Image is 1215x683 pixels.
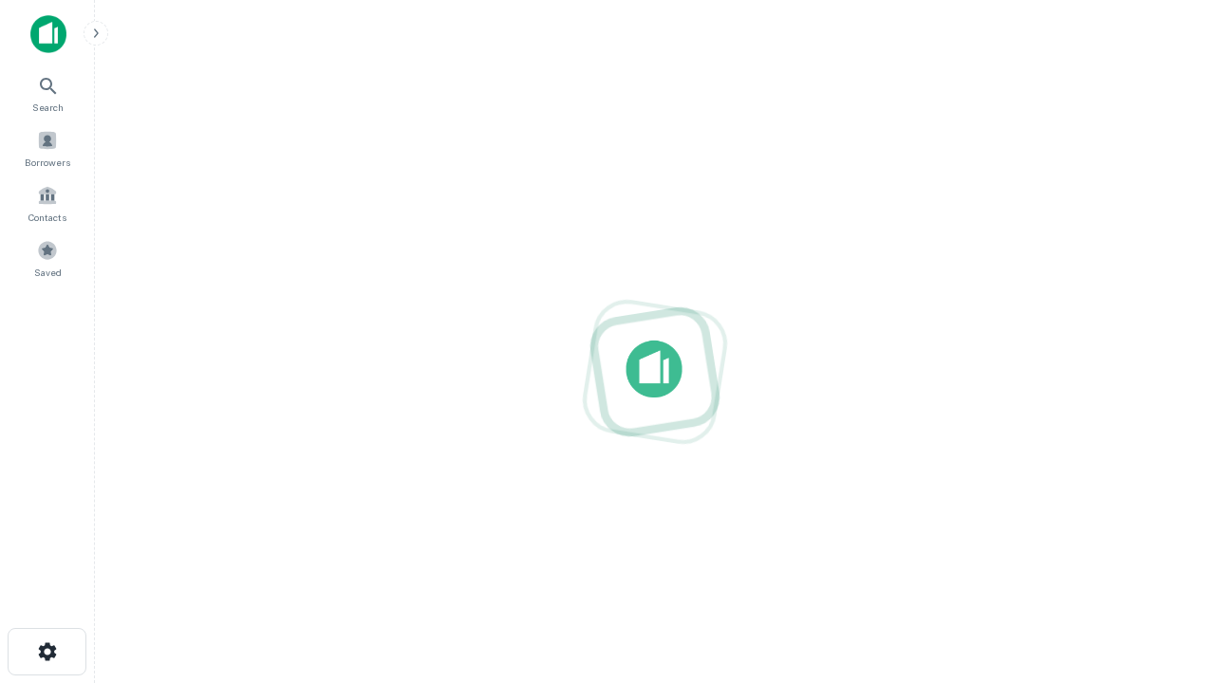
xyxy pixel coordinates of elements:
a: Saved [6,232,89,284]
iframe: Chat Widget [1120,531,1215,622]
span: Contacts [28,210,66,225]
a: Search [6,67,89,119]
img: capitalize-icon.png [30,15,66,53]
span: Saved [34,265,62,280]
a: Borrowers [6,122,89,174]
a: Contacts [6,177,89,229]
span: Search [32,100,64,115]
span: Borrowers [25,155,70,170]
